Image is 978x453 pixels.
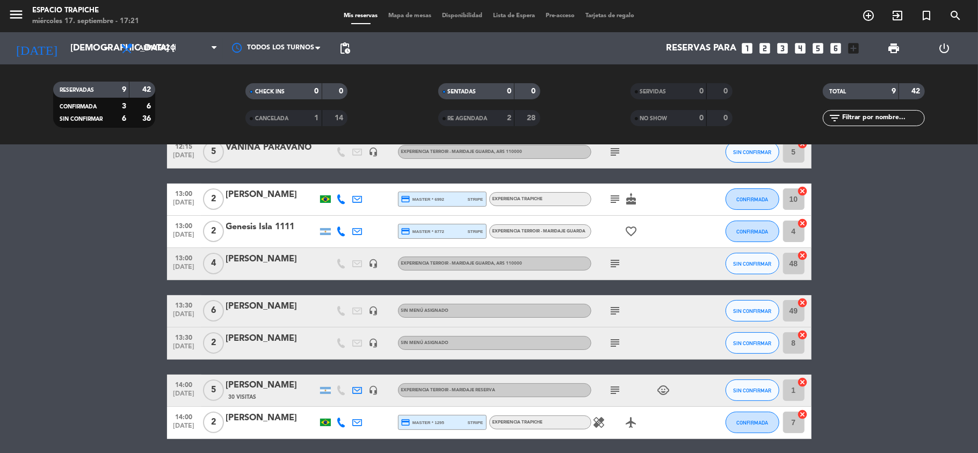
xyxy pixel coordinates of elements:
span: 13:00 [171,220,198,232]
i: add_circle_outline [862,9,875,22]
span: 2 [203,412,224,433]
span: [DATE] [171,231,198,244]
span: 14:00 [171,411,198,423]
div: [PERSON_NAME] [226,378,317,392]
span: 6 [203,300,224,322]
span: [DATE] [171,422,198,435]
span: [DATE] [171,152,198,164]
span: RE AGENDADA [448,116,488,121]
i: airplanemode_active [625,416,638,429]
div: [PERSON_NAME] [226,332,317,346]
i: credit_card [401,194,411,204]
span: RESERVADAS [60,87,94,93]
i: looks_6 [829,41,843,55]
span: Sin menú asignado [401,309,449,313]
i: headset_mic [369,338,379,348]
span: 13:30 [171,331,198,344]
span: Experiencia Terroir - Maridaje Guarda [401,150,523,154]
i: turned_in_not [920,9,933,22]
strong: 36 [142,115,153,122]
span: print [887,42,900,55]
strong: 9 [892,87,896,95]
i: cancel [798,186,808,196]
span: 12:15 [171,140,198,152]
strong: 28 [527,114,538,122]
i: cake [625,193,638,206]
span: Disponibilidad [437,13,488,19]
i: looks_two [758,41,772,55]
div: VANINA PARAVANO [226,141,317,155]
i: looks_3 [776,41,790,55]
span: Experiencia Terroir - Maridaje Reserva [401,388,496,392]
span: Experiencia Terroir - Maridaje Guarda [401,261,523,266]
i: cancel [798,297,808,308]
span: Lista de Espera [488,13,540,19]
strong: 0 [699,114,704,122]
i: cancel [798,250,808,261]
span: Reservas para [667,43,737,54]
i: search [949,9,962,22]
span: Mapa de mesas [383,13,437,19]
i: power_settings_new [938,42,951,55]
div: [PERSON_NAME] [226,411,317,425]
span: [DATE] [171,390,198,403]
span: CONFIRMADA [736,196,768,202]
strong: 14 [335,114,345,122]
span: 13:30 [171,299,198,311]
strong: 2 [507,114,511,122]
span: 2 [203,332,224,354]
div: [PERSON_NAME] [226,252,317,266]
i: cancel [798,330,808,340]
strong: 9 [122,86,126,93]
span: SENTADAS [448,89,476,94]
div: [PERSON_NAME] [226,299,317,313]
strong: 42 [911,87,922,95]
span: [DATE] [171,311,198,323]
span: SIN CONFIRMAR [733,149,771,155]
span: SIN CONFIRMAR [733,388,771,393]
span: Experiencia Trapiche [492,197,543,201]
span: CONFIRMADA [736,229,768,235]
i: cancel [798,218,808,229]
span: Sin menú asignado [401,341,449,345]
strong: 42 [142,86,153,93]
span: Almuerzo [139,45,176,52]
i: favorite_border [625,225,638,238]
strong: 6 [147,103,153,110]
span: master * 8772 [401,226,445,236]
span: CONFIRMADA [60,104,97,109]
div: LOG OUT [919,32,970,64]
i: subject [609,257,622,270]
span: [DATE] [171,343,198,355]
span: SERVIDAS [640,89,667,94]
div: miércoles 17. septiembre - 17:21 [32,16,139,27]
span: Experiencia Terroir - Maridaje Guarda [492,229,586,233]
i: credit_card [401,418,411,427]
strong: 6 [122,115,126,122]
strong: 3 [122,103,126,110]
i: exit_to_app [891,9,904,22]
i: cancel [798,377,808,388]
i: credit_card [401,226,411,236]
div: [PERSON_NAME] [226,188,317,202]
i: looks_5 [812,41,825,55]
span: Tarjetas de regalo [580,13,640,19]
i: headset_mic [369,385,379,395]
span: , ARS 110000 [495,261,523,266]
strong: 0 [507,87,511,95]
span: stripe [468,196,483,203]
span: SIN CONFIRMAR [733,340,771,346]
span: TOTAL [829,89,846,94]
span: 14:00 [171,378,198,391]
i: subject [609,304,622,317]
span: 5 [203,379,224,401]
div: Espacio Trapiche [32,5,139,16]
span: [DATE] [171,199,198,211]
span: 30 Visitas [229,393,257,401]
span: stripe [468,419,483,426]
i: filter_list [828,112,841,125]
span: 4 [203,253,224,274]
strong: 0 [723,87,730,95]
span: [DATE] [171,264,198,276]
span: 2 [203,188,224,210]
